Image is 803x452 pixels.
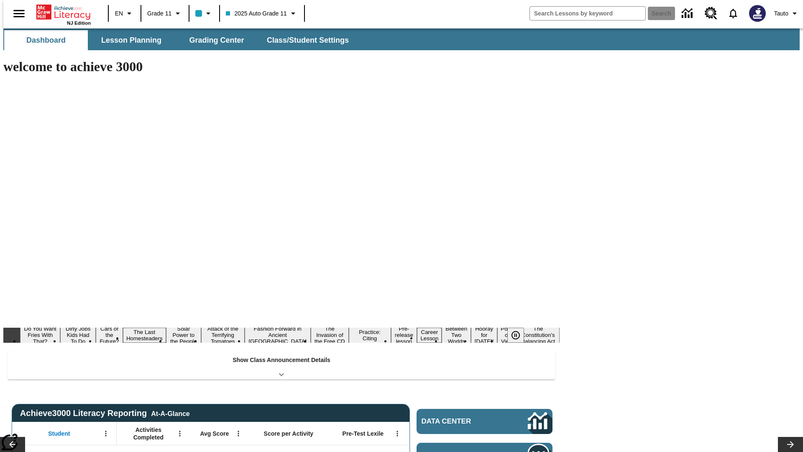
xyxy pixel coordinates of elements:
button: Class: 2025 Auto Grade 11, Select your class [222,6,301,21]
button: Grading Center [175,30,258,50]
button: Lesson Planning [90,30,173,50]
span: NJ Edition [67,21,91,26]
button: Slide 3 Cars of the Future? [96,324,123,346]
button: Slide 10 Pre-release lesson [391,324,417,346]
div: SubNavbar [3,30,356,50]
a: Data Center [677,2,700,25]
button: Slide 14 Point of View [497,324,517,346]
span: Activities Completed [121,426,176,441]
button: Slide 2 Dirty Jobs Kids Had To Do [60,324,96,346]
span: Tauto [774,9,788,18]
span: Data Center [422,417,500,426]
span: Class/Student Settings [267,36,349,45]
span: Grading Center [189,36,244,45]
div: At-A-Glance [151,408,189,418]
div: Pause [507,328,532,343]
button: Lesson carousel, Next [778,437,803,452]
span: Avg Score [200,430,229,437]
span: Student [48,430,70,437]
span: Dashboard [26,36,66,45]
button: Class color is light blue. Change class color [192,6,217,21]
button: Slide 6 Attack of the Terrifying Tomatoes [201,324,244,346]
button: Slide 4 The Last Homesteaders [123,328,166,343]
button: Grade: Grade 11, Select a grade [144,6,186,21]
a: Home [36,4,91,21]
button: Slide 12 Between Two Worlds [442,324,471,346]
span: Lesson Planning [101,36,161,45]
a: Resource Center, Will open in new tab [700,2,722,25]
button: Slide 5 Solar Power to the People [166,324,202,346]
button: Open Menu [174,427,186,440]
span: Achieve3000 Literacy Reporting [20,408,190,418]
a: Notifications [722,3,744,24]
button: Dashboard [4,30,88,50]
button: Slide 7 Fashion Forward in Ancient Rome [245,324,311,346]
button: Language: EN, Select a language [111,6,138,21]
span: 2025 Auto Grade 11 [226,9,286,18]
div: Show Class Announcement Details [8,351,555,380]
h1: welcome to achieve 3000 [3,59,560,74]
button: Slide 13 Hooray for Constitution Day! [471,324,497,346]
a: Data Center [417,409,552,434]
input: search field [530,7,645,20]
button: Slide 15 The Constitution's Balancing Act [517,324,560,346]
button: Slide 1 Do You Want Fries With That? [20,324,60,346]
p: Show Class Announcement Details [233,356,330,365]
button: Open Menu [232,427,245,440]
button: Open side menu [7,1,31,26]
span: Pre-Test Lexile [343,430,384,437]
button: Open Menu [391,427,404,440]
button: Select a new avatar [744,3,771,24]
button: Slide 11 Career Lesson [417,328,442,343]
button: Slide 9 Mixed Practice: Citing Evidence [349,321,391,349]
div: Home [36,3,91,26]
div: SubNavbar [3,28,800,50]
img: Avatar [749,5,766,22]
button: Slide 8 The Invasion of the Free CD [311,324,349,346]
span: Score per Activity [264,430,314,437]
button: Pause [507,328,524,343]
button: Class/Student Settings [260,30,355,50]
button: Profile/Settings [771,6,803,21]
button: Open Menu [100,427,112,440]
span: EN [115,9,123,18]
span: Grade 11 [147,9,171,18]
